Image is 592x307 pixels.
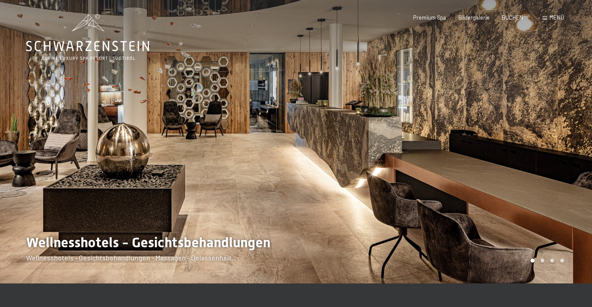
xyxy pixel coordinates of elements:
[549,14,564,21] span: Menü
[560,259,564,263] div: Carousel Page 4
[502,14,523,21] a: BUCHEN
[413,14,446,21] a: Premium Spa
[458,14,490,21] a: Bildergalerie
[541,259,545,263] div: Carousel Page 2
[550,259,554,263] div: Carousel Page 3
[531,259,535,263] div: Carousel Page 1 (Current Slide)
[528,259,564,263] div: Carousel Pagination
